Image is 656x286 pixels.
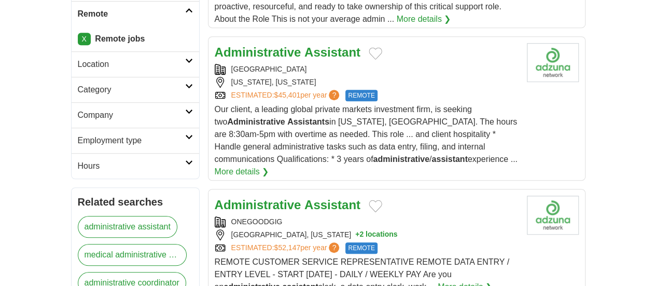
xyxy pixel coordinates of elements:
[95,34,145,43] strong: Remote jobs
[227,117,285,126] strong: Administrative
[355,229,359,240] span: +
[72,153,199,179] a: Hours
[215,198,360,212] a: Administrative Assistant
[78,109,185,121] h2: Company
[78,134,185,147] h2: Employment type
[355,229,397,240] button: +2 locations
[78,216,177,238] a: administrative assistant
[78,8,185,20] h2: Remote
[215,45,301,59] strong: Administrative
[304,45,360,59] strong: Assistant
[369,200,382,212] button: Add to favorite jobs
[369,47,382,60] button: Add to favorite jobs
[72,77,199,102] a: Category
[431,155,467,164] strong: assistant
[397,13,451,25] a: More details ❯
[215,105,518,164] span: Our client, a leading global private markets investment firm, is seeking two in [US_STATE], [GEOG...
[72,51,199,77] a: Location
[78,84,185,96] h2: Category
[78,33,91,45] a: X
[215,64,519,75] div: [GEOGRAPHIC_DATA]
[78,244,187,266] a: medical administrative assistant
[274,243,300,252] span: $52,147
[231,90,342,101] a: ESTIMATED:$45,401per year?
[345,90,377,101] span: REMOTE
[329,90,339,100] span: ?
[215,198,301,212] strong: Administrative
[78,194,193,210] h2: Related searches
[72,128,199,153] a: Employment type
[373,155,429,164] strong: administrative
[78,160,185,172] h2: Hours
[215,166,269,178] a: More details ❯
[345,242,377,254] span: REMOTE
[78,58,185,71] h2: Location
[287,117,329,126] strong: Assistants
[527,196,579,235] img: Company logo
[231,242,342,254] a: ESTIMATED:$52,147per year?
[527,43,579,82] img: Company logo
[72,1,199,26] a: Remote
[274,91,300,99] span: $45,401
[304,198,360,212] strong: Assistant
[215,77,519,88] div: [US_STATE], [US_STATE]
[72,102,199,128] a: Company
[215,216,519,227] div: ONEGOODGIG
[215,229,519,240] div: [GEOGRAPHIC_DATA], [US_STATE]
[215,45,360,59] a: Administrative Assistant
[329,242,339,253] span: ?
